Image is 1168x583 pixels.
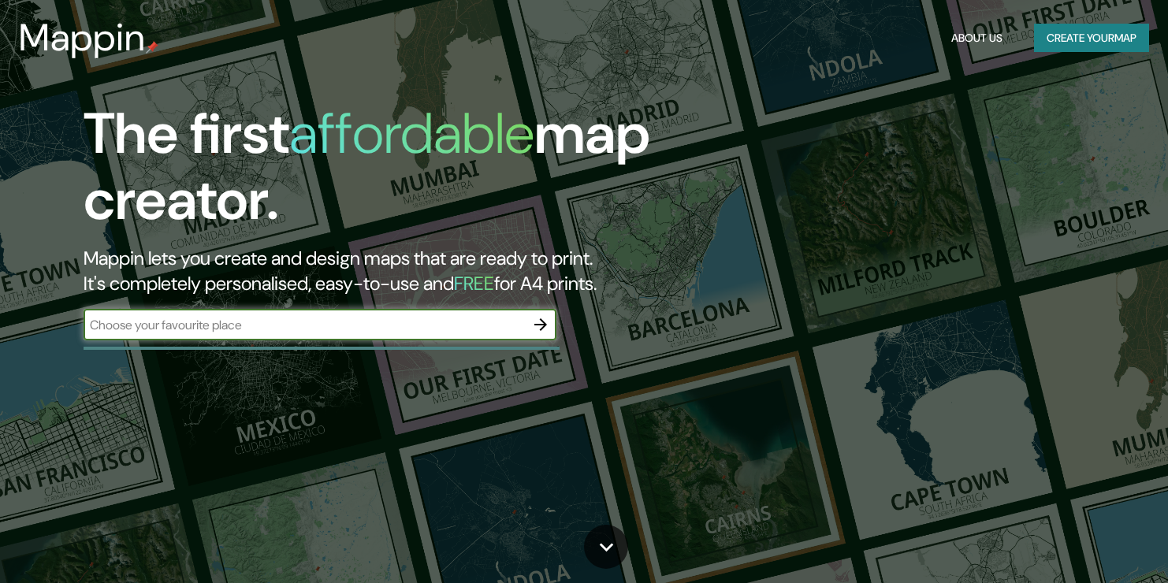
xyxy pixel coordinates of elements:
button: About Us [945,24,1009,53]
img: mappin-pin [146,41,158,54]
h3: Mappin [19,16,146,60]
h2: Mappin lets you create and design maps that are ready to print. It's completely personalised, eas... [84,246,668,296]
input: Choose your favourite place [84,316,525,334]
h1: affordable [289,97,534,170]
h1: The first map creator. [84,101,668,246]
button: Create yourmap [1034,24,1149,53]
h5: FREE [454,271,494,295]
